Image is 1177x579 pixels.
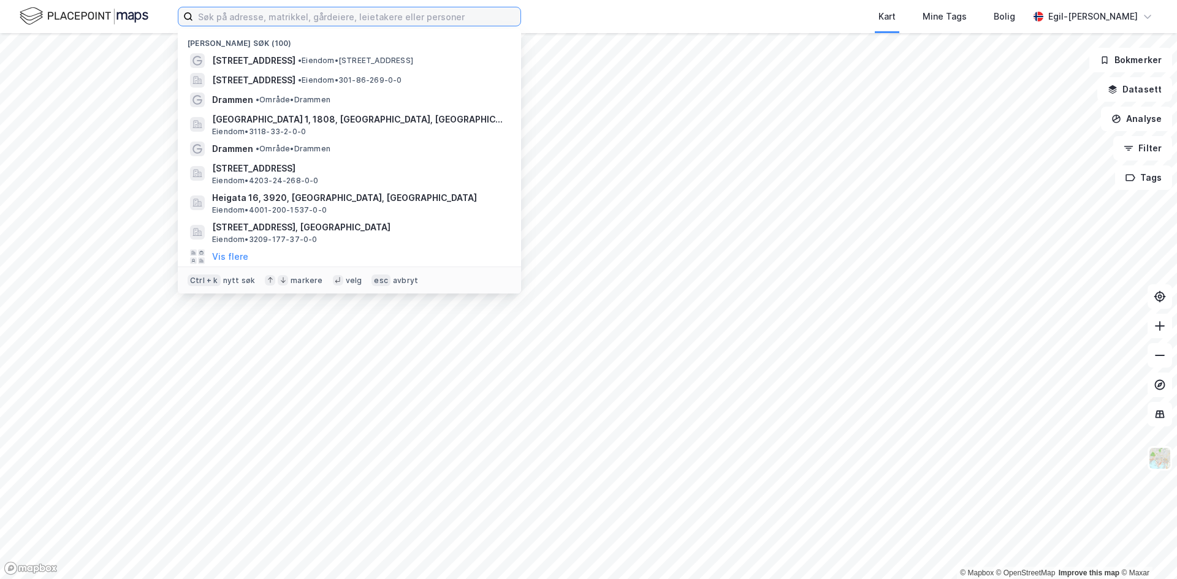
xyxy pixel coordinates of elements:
[212,191,506,205] span: Heigata 16, 3920, [GEOGRAPHIC_DATA], [GEOGRAPHIC_DATA]
[178,29,521,51] div: [PERSON_NAME] søk (100)
[212,161,506,176] span: [STREET_ADDRESS]
[298,75,402,85] span: Eiendom • 301-86-269-0-0
[298,75,302,85] span: •
[1148,447,1171,470] img: Z
[212,249,248,264] button: Vis flere
[1113,136,1172,161] button: Filter
[1097,77,1172,102] button: Datasett
[256,95,259,104] span: •
[188,274,221,287] div: Ctrl + k
[212,176,319,186] span: Eiendom • 4203-24-268-0-0
[212,53,295,68] span: [STREET_ADDRESS]
[212,112,506,127] span: [GEOGRAPHIC_DATA] 1, 1808, [GEOGRAPHIC_DATA], [GEOGRAPHIC_DATA]
[212,127,306,137] span: Eiendom • 3118-33-2-0-0
[20,6,148,27] img: logo.f888ab2527a4732fd821a326f86c7f29.svg
[1089,48,1172,72] button: Bokmerker
[878,9,896,24] div: Kart
[1116,520,1177,579] iframe: Chat Widget
[371,274,390,287] div: esc
[996,569,1056,577] a: OpenStreetMap
[960,569,994,577] a: Mapbox
[212,93,253,107] span: Drammen
[291,276,322,286] div: markere
[4,561,58,575] a: Mapbox homepage
[923,9,967,24] div: Mine Tags
[256,144,330,154] span: Område • Drammen
[212,205,327,215] span: Eiendom • 4001-200-1537-0-0
[393,276,418,286] div: avbryt
[212,142,253,156] span: Drammen
[193,7,520,26] input: Søk på adresse, matrikkel, gårdeiere, leietakere eller personer
[256,95,330,105] span: Område • Drammen
[298,56,413,66] span: Eiendom • [STREET_ADDRESS]
[346,276,362,286] div: velg
[212,220,506,235] span: [STREET_ADDRESS], [GEOGRAPHIC_DATA]
[1059,569,1119,577] a: Improve this map
[298,56,302,65] span: •
[256,144,259,153] span: •
[223,276,256,286] div: nytt søk
[1101,107,1172,131] button: Analyse
[212,235,318,244] span: Eiendom • 3209-177-37-0-0
[1048,9,1138,24] div: Egil-[PERSON_NAME]
[1115,165,1172,190] button: Tags
[994,9,1015,24] div: Bolig
[212,73,295,88] span: [STREET_ADDRESS]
